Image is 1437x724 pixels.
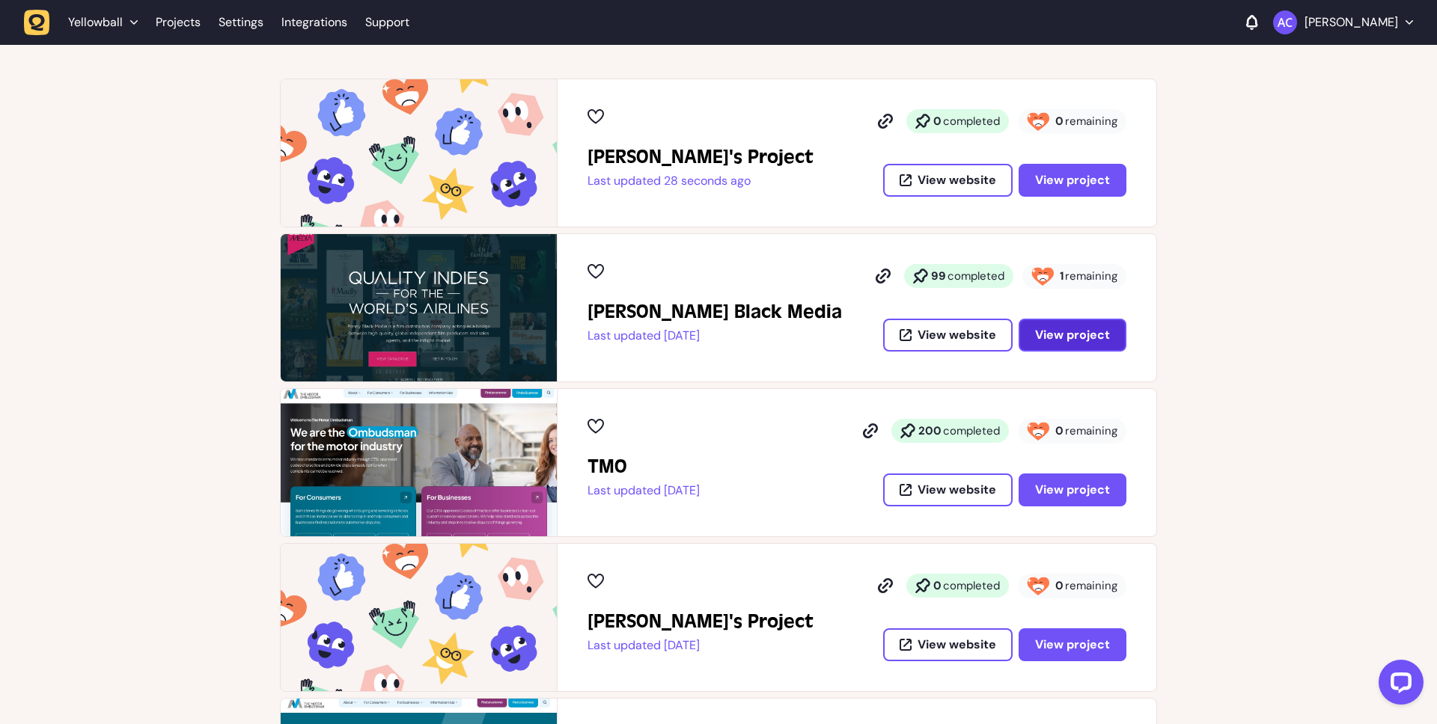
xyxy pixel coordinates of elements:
[1035,329,1110,341] span: View project
[1065,578,1117,593] span: remaining
[1055,578,1064,593] strong: 0
[883,164,1013,197] button: View website
[943,578,1000,593] span: completed
[1065,114,1117,129] span: remaining
[918,423,942,438] strong: 200
[918,174,996,186] span: View website
[948,269,1004,283] span: completed
[281,544,557,691] img: Harry's Project
[1273,10,1413,34] button: [PERSON_NAME]
[943,114,1000,129] span: completed
[933,114,942,129] strong: 0
[1035,639,1110,651] span: View project
[68,15,123,30] span: Yellowball
[918,639,996,651] span: View website
[1019,473,1126,506] button: View project
[588,300,842,324] h2: Penny Black Media
[883,319,1013,352] button: View website
[588,483,700,498] p: Last updated [DATE]
[588,610,814,633] h2: Harry's Project
[883,628,1013,661] button: View website
[1305,15,1398,30] p: [PERSON_NAME]
[1035,484,1110,496] span: View project
[1019,628,1126,661] button: View project
[1060,269,1064,283] strong: 1
[588,638,814,653] p: Last updated [DATE]
[943,423,1000,438] span: completed
[933,578,942,593] strong: 0
[365,15,409,30] a: Support
[281,234,557,381] img: Penny Black Media
[588,145,814,169] h2: Ameet's Project
[588,328,842,343] p: Last updated [DATE]
[1055,114,1064,129] strong: 0
[1065,269,1117,283] span: remaining
[156,9,201,36] a: Projects
[1065,423,1117,438] span: remaining
[1273,10,1297,34] img: Ameet Chohan
[1019,164,1126,197] button: View project
[1019,319,1126,352] button: View project
[1035,174,1110,186] span: View project
[281,9,347,36] a: Integrations
[24,9,147,36] button: Yellowball
[281,79,557,227] img: Ameet's Project
[918,484,996,496] span: View website
[588,174,814,188] p: Last updated 28 seconds ago
[281,389,557,536] img: TMO
[931,269,946,283] strong: 99
[1055,423,1064,438] strong: 0
[588,455,700,479] h2: TMO
[1367,654,1430,717] iframe: LiveChat chat widget
[883,473,1013,506] button: View website
[219,9,263,36] a: Settings
[918,329,996,341] span: View website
